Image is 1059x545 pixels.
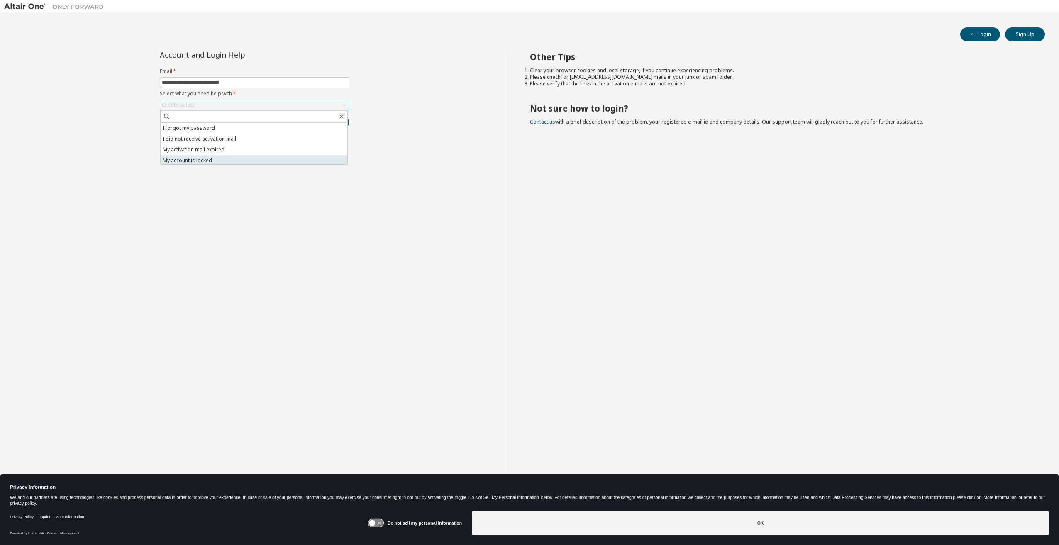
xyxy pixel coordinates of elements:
div: Click to select [162,102,194,108]
button: Sign Up [1005,27,1045,41]
div: Click to select [160,100,349,110]
label: Select what you need help with [160,90,349,97]
li: Clear your browser cookies and local storage, if you continue experiencing problems. [530,67,1030,74]
li: Please check for [EMAIL_ADDRESS][DOMAIN_NAME] mails in your junk or spam folder. [530,74,1030,80]
h2: Other Tips [530,51,1030,62]
img: Altair One [4,2,108,11]
button: Login [960,27,1000,41]
label: Email [160,68,349,75]
a: Contact us [530,118,555,125]
li: Please verify that the links in the activation e-mails are not expired. [530,80,1030,87]
div: Account and Login Help [160,51,311,58]
li: I forgot my password [161,123,347,134]
h2: Not sure how to login? [530,103,1030,114]
span: with a brief description of the problem, your registered e-mail id and company details. Our suppo... [530,118,923,125]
